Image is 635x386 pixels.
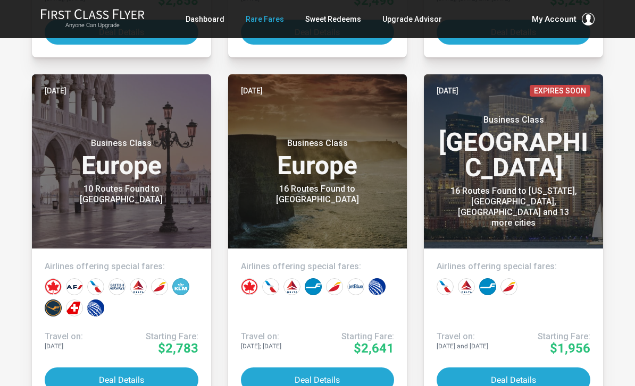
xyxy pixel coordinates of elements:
button: My Account [532,13,595,25]
h4: Airlines offering special fares: [437,261,590,272]
a: Dashboard [186,10,224,29]
div: Delta Airlines [130,278,147,295]
div: Finnair [479,278,496,295]
span: Expires Soon [530,85,590,97]
div: Iberia [500,278,517,295]
div: Air Canada [45,278,62,295]
div: American Airlines [437,278,454,295]
a: First Class FlyerAnyone Can Upgrade [40,8,145,30]
time: [DATE] [241,85,263,97]
div: Delta Airlines [458,278,475,295]
div: Swiss [66,299,83,316]
div: Iberia [151,278,168,295]
img: First Class Flyer [40,8,145,20]
div: United [87,299,104,316]
time: [DATE] [45,85,66,97]
time: [DATE] [437,85,458,97]
div: Air France [66,278,83,295]
div: American Airlines [87,278,104,295]
h4: Airlines offering special fares: [45,261,198,272]
div: 10 Routes Found to [GEOGRAPHIC_DATA] [55,184,188,205]
a: Upgrade Advisor [382,10,442,29]
div: United [369,278,386,295]
h3: [GEOGRAPHIC_DATA] [437,115,590,181]
small: Business Class [251,138,384,149]
div: American Airlines [262,278,279,295]
div: KLM [172,278,189,295]
small: Business Class [447,115,580,125]
h3: Europe [241,138,395,178]
small: Business Class [55,138,188,149]
div: Lufthansa [45,299,62,316]
h4: Airlines offering special fares: [241,261,395,272]
small: Anyone Can Upgrade [40,22,145,29]
div: Air Canada [241,278,258,295]
a: Sweet Redeems [305,10,361,29]
div: Delta Airlines [283,278,300,295]
div: Finnair [305,278,322,295]
a: Rare Fares [246,10,284,29]
div: British Airways [108,278,126,295]
div: JetBlue [347,278,364,295]
div: 16 Routes Found to [US_STATE], [GEOGRAPHIC_DATA], [GEOGRAPHIC_DATA] and 13 more cities [447,186,580,228]
div: 16 Routes Found to [GEOGRAPHIC_DATA] [251,184,384,205]
h3: Europe [45,138,198,178]
span: My Account [532,13,576,25]
div: Iberia [326,278,343,295]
